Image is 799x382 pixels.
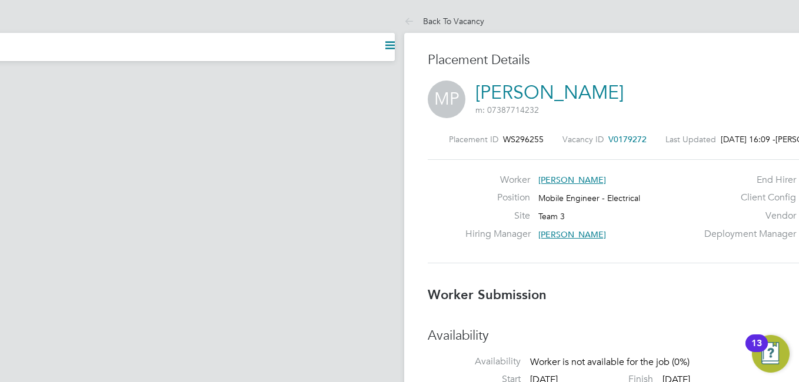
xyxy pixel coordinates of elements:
[428,356,521,368] label: Availability
[538,175,606,185] span: [PERSON_NAME]
[538,211,565,222] span: Team 3
[562,134,604,145] label: Vacancy ID
[475,81,624,104] a: [PERSON_NAME]
[465,192,530,204] label: Position
[697,210,796,222] label: Vendor
[665,134,716,145] label: Last Updated
[721,134,775,145] span: [DATE] 16:09 -
[428,287,547,303] b: Worker Submission
[465,228,530,240] label: Hiring Manager
[608,134,647,145] span: V0179272
[404,16,484,26] a: Back To Vacancy
[697,192,796,204] label: Client Config
[503,134,544,145] span: WS296255
[751,343,762,358] div: 13
[449,134,498,145] label: Placement ID
[538,193,640,203] span: Mobile Engineer - Electrical
[465,210,530,222] label: Site
[697,228,796,240] label: Deployment Manager
[752,335,790,373] button: Open Resource Center, 13 new notifications
[697,174,796,186] label: End Hirer
[530,356,690,368] span: Worker is not available for the job (0%)
[475,105,539,115] span: m: 07387714232
[465,174,530,186] label: Worker
[538,229,606,240] span: [PERSON_NAME]
[428,81,465,118] span: MP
